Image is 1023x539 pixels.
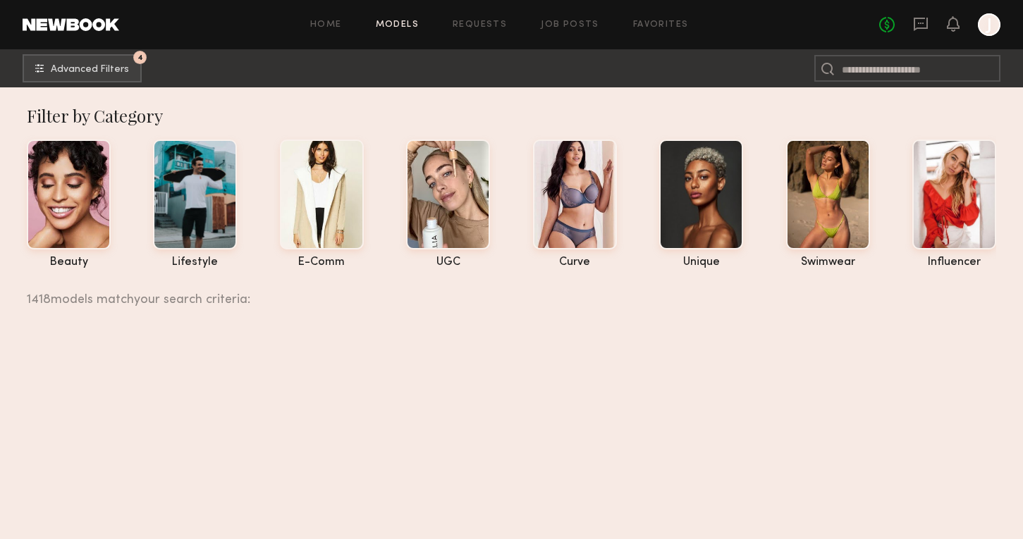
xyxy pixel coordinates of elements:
[280,256,364,268] div: e-comm
[406,256,490,268] div: UGC
[27,256,111,268] div: beauty
[137,54,143,61] span: 4
[541,20,599,30] a: Job Posts
[786,256,870,268] div: swimwear
[23,54,142,82] button: 4Advanced Filters
[51,65,129,75] span: Advanced Filters
[153,256,237,268] div: lifestyle
[659,256,743,268] div: unique
[978,13,1000,36] a: J
[27,277,985,306] div: 1418 models match your search criteria:
[633,20,689,30] a: Favorites
[912,256,996,268] div: influencer
[376,20,419,30] a: Models
[533,256,617,268] div: curve
[310,20,342,30] a: Home
[453,20,507,30] a: Requests
[27,104,996,127] div: Filter by Category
